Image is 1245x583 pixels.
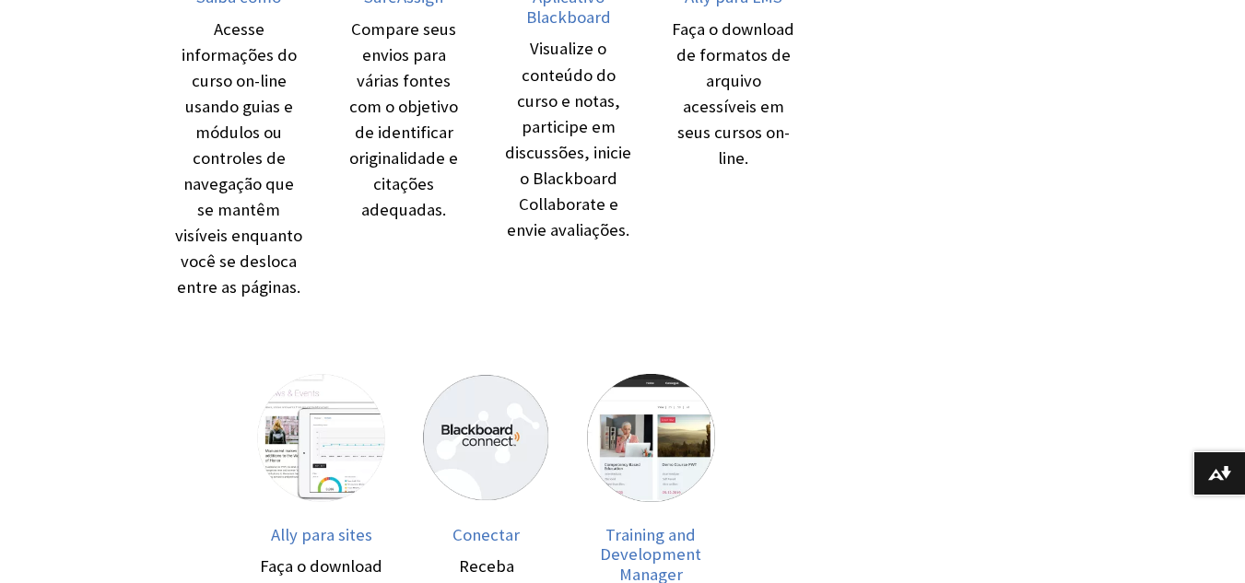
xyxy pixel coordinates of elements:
[175,17,303,301] div: Acesse informações do curso on-line usando guias e módulos ou controles de navegação que se mantê...
[587,374,715,502] img: Training and Development Manager
[340,17,468,223] div: Compare seus envios para várias fontes com o objetivo de identificar originalidade e citações ade...
[452,524,520,545] span: Conectar
[669,17,797,171] div: Faça o download de formatos de arquivo acessíveis em seus cursos on-line.
[505,36,633,242] div: Visualize o conteúdo do curso e notas, participe em discussões, inicie o Blackboard Collaborate e...
[271,524,372,545] span: Ally para sites
[422,374,550,502] img: Conectar
[257,374,385,502] img: Ally para sites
